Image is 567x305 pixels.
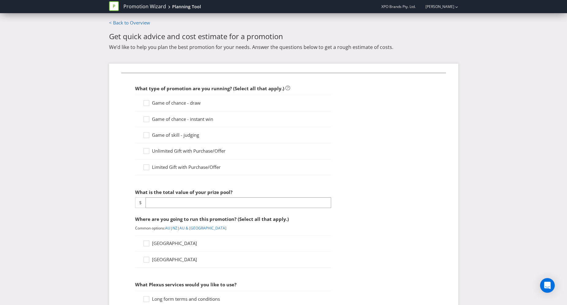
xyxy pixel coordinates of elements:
[135,197,146,208] span: $
[152,296,220,302] span: Long form terms and conditions
[123,3,166,10] a: Promotion Wizard
[152,116,213,122] span: Game of chance - instant win
[135,189,232,195] span: What is the total value of your prize pool?
[109,20,150,26] a: < Back to Overview
[152,148,225,154] span: Unlimited Gift with Purchase/Offer
[152,100,201,106] span: Game of chance - draw
[152,132,199,138] span: Game of skill - judging
[170,225,172,231] span: |
[419,4,454,9] a: [PERSON_NAME]
[172,225,177,231] a: NZ
[381,4,416,9] span: XPO Brands Pty. Ltd.
[165,225,170,231] a: AU
[152,164,221,170] span: Limited Gift with Purchase/Offer
[540,278,555,293] div: Open Intercom Messenger
[135,85,284,91] span: What type of promotion are you running? (Select all that apply.)
[109,44,458,50] p: We’d like to help you plan the best promotion for your needs. Answer the questions below to get a...
[152,256,197,262] span: [GEOGRAPHIC_DATA]
[109,32,458,40] h2: Get quick advice and cost estimate for a promotion
[135,213,331,225] div: Where are you going to run this promotion? (Select all that apply.)
[152,240,197,246] span: [GEOGRAPHIC_DATA]
[172,4,201,10] div: Planning Tool
[177,225,180,231] span: |
[180,225,226,231] a: AU & [GEOGRAPHIC_DATA]
[135,225,165,231] span: Common options:
[135,281,236,288] span: What Plexus services would you like to use?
